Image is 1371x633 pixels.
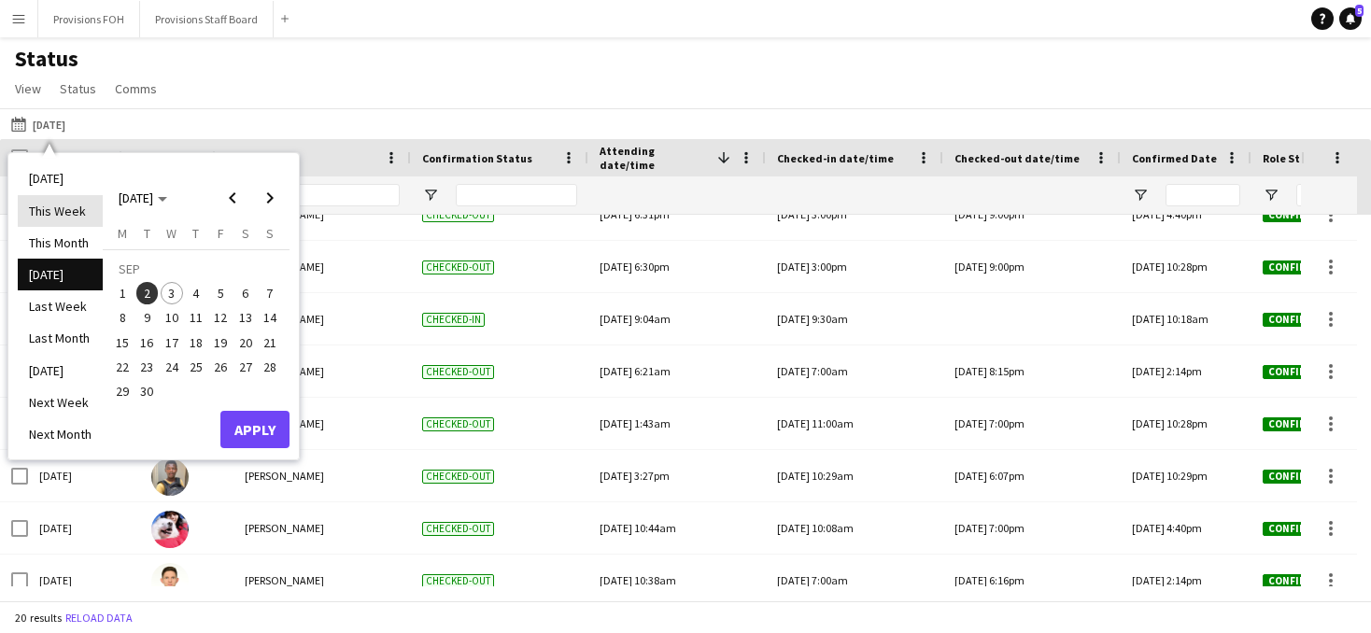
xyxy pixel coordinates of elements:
span: 8 [111,307,134,330]
span: 20 [234,331,257,354]
button: 14-09-2025 [258,305,282,330]
div: [DATE] 10:44am [600,502,755,554]
button: 17-09-2025 [160,331,184,355]
span: [PERSON_NAME] [245,521,324,535]
span: S [242,225,249,242]
button: 24-09-2025 [160,355,184,379]
button: 01-09-2025 [110,281,134,305]
span: 25 [185,356,207,378]
button: 26-09-2025 [208,355,233,379]
button: 15-09-2025 [110,331,134,355]
button: 06-09-2025 [233,281,257,305]
div: [DATE] 10:29am [777,450,932,501]
div: [DATE] 3:27pm [600,450,755,501]
div: [DATE] 7:00am [777,555,932,606]
span: Checked-in date/time [777,151,894,165]
button: 20-09-2025 [233,331,257,355]
span: Name [245,151,275,165]
span: T [192,225,199,242]
button: 04-09-2025 [184,281,208,305]
span: 6 [234,282,257,304]
span: 11 [185,307,207,330]
span: [PERSON_NAME] [245,469,324,483]
span: W [166,225,177,242]
span: Confirmed [1263,417,1332,431]
button: 23-09-2025 [134,355,159,379]
input: Confirmation Status Filter Input [456,184,577,206]
button: 25-09-2025 [184,355,208,379]
a: 5 [1339,7,1362,30]
button: Choose month and year [111,181,175,215]
span: View [15,80,41,97]
button: Open Filter Menu [1263,187,1279,204]
div: [DATE] 3:00pm [777,241,932,292]
span: Attending date/time [600,144,710,172]
div: [DATE] 6:07pm [954,450,1110,501]
span: Confirmation Status [422,151,532,165]
span: Confirmed Date [1132,151,1217,165]
span: 2 [136,282,159,304]
div: [DATE] 9:30am [777,293,932,345]
span: 22 [111,356,134,378]
button: Open Filter Menu [1132,187,1149,204]
a: Comms [107,77,164,101]
button: 09-09-2025 [134,305,159,330]
li: [DATE] [18,259,103,290]
button: 21-09-2025 [258,331,282,355]
span: 29 [111,380,134,402]
div: [DATE] 6:16pm [954,555,1110,606]
span: 10 [161,307,183,330]
img: Joanna Silva [151,511,189,548]
div: [DATE] 6:31pm [600,189,755,240]
div: [DATE] 10:29pm [1121,450,1251,501]
button: 02-09-2025 [134,281,159,305]
a: View [7,77,49,101]
div: [DATE] [28,450,140,501]
span: Confirmed [1263,260,1332,274]
span: 5 [1355,5,1364,17]
li: [DATE] [18,355,103,387]
button: Provisions Staff Board [140,1,274,37]
div: [DATE] 10:28pm [1121,241,1251,292]
span: 17 [161,331,183,354]
span: Photo [151,151,183,165]
button: 07-09-2025 [258,281,282,305]
span: Role Status [1263,151,1324,165]
button: 19-09-2025 [208,331,233,355]
div: [DATE] 2:14pm [1121,555,1251,606]
div: [DATE] 10:08am [777,502,932,554]
span: Checked-out [422,417,494,431]
span: 9 [136,307,159,330]
button: 27-09-2025 [233,355,257,379]
button: Next month [251,179,289,217]
span: 5 [209,282,232,304]
button: 30-09-2025 [134,379,159,403]
input: Confirmed Date Filter Input [1166,184,1240,206]
span: 1 [111,282,134,304]
span: 19 [209,331,232,354]
button: 13-09-2025 [233,305,257,330]
span: Checked-out [422,470,494,484]
input: Role Status Filter Input [1296,184,1371,206]
span: 3 [161,282,183,304]
span: Comms [115,80,157,97]
span: 26 [209,356,232,378]
span: Confirmed [1263,208,1332,222]
div: [DATE] 6:21am [600,345,755,397]
button: 03-09-2025 [160,281,184,305]
span: T [144,225,150,242]
span: 14 [259,307,281,330]
span: 23 [136,356,159,378]
button: 10-09-2025 [160,305,184,330]
span: 15 [111,331,134,354]
span: S [266,225,274,242]
span: Checked-out [422,365,494,379]
span: 13 [234,307,257,330]
img: Daniel Akindun [151,458,189,496]
button: 16-09-2025 [134,331,159,355]
div: [DATE] 9:04am [600,293,755,345]
li: Next Month [18,418,103,450]
li: Last Month [18,322,103,354]
button: 29-09-2025 [110,379,134,403]
div: [DATE] 1:43am [600,398,755,449]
